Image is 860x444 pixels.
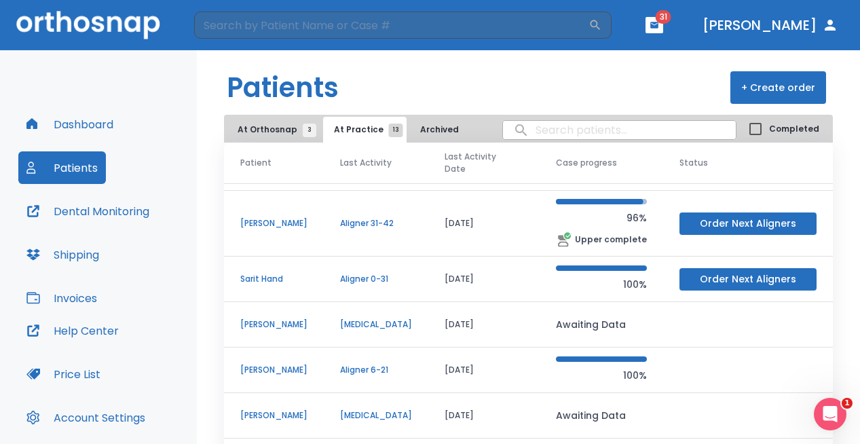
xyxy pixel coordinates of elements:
[730,71,826,104] button: + Create order
[556,276,647,293] p: 100%
[556,316,647,333] p: Awaiting Data
[18,282,105,314] button: Invoices
[18,401,153,434] button: Account Settings
[575,234,647,246] p: Upper complete
[503,117,736,143] input: search
[240,157,272,169] span: Patient
[18,358,109,390] button: Price List
[340,273,412,285] p: Aligner 0-31
[18,108,121,141] button: Dashboard
[240,273,307,285] p: Sarit Hand
[420,124,471,136] span: Archived
[194,12,588,39] input: Search by Patient Name or Case #
[227,117,464,143] div: tabs
[445,151,514,175] span: Last Activity Date
[240,318,307,331] p: [PERSON_NAME]
[679,268,817,291] button: Order Next Aligners
[334,124,396,136] span: At Practice
[340,217,412,229] p: Aligner 31-42
[303,124,316,137] span: 3
[679,157,708,169] span: Status
[340,157,392,169] span: Last Activity
[18,151,106,184] button: Patients
[556,407,647,424] p: Awaiting Data
[428,302,540,348] td: [DATE]
[240,364,307,376] p: [PERSON_NAME]
[428,393,540,439] td: [DATE]
[240,217,307,229] p: [PERSON_NAME]
[428,191,540,257] td: [DATE]
[769,123,819,135] span: Completed
[428,257,540,302] td: [DATE]
[238,124,310,136] span: At Orthosnap
[340,364,412,376] p: Aligner 6-21
[697,13,844,37] button: [PERSON_NAME]
[340,409,412,422] p: [MEDICAL_DATA]
[18,314,127,347] button: Help Center
[340,318,412,331] p: [MEDICAL_DATA]
[656,10,671,24] span: 31
[842,398,853,409] span: 1
[556,367,647,384] p: 100%
[18,238,107,271] button: Shipping
[464,124,478,137] span: 3
[227,67,339,108] h1: Patients
[389,124,403,137] span: 13
[814,398,846,430] iframe: Intercom live chat
[18,195,157,227] button: Dental Monitoring
[428,348,540,393] td: [DATE]
[240,409,307,422] p: [PERSON_NAME]
[679,212,817,235] button: Order Next Aligners
[556,210,647,226] p: 96%
[556,157,617,169] span: Case progress
[16,11,160,39] img: Orthosnap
